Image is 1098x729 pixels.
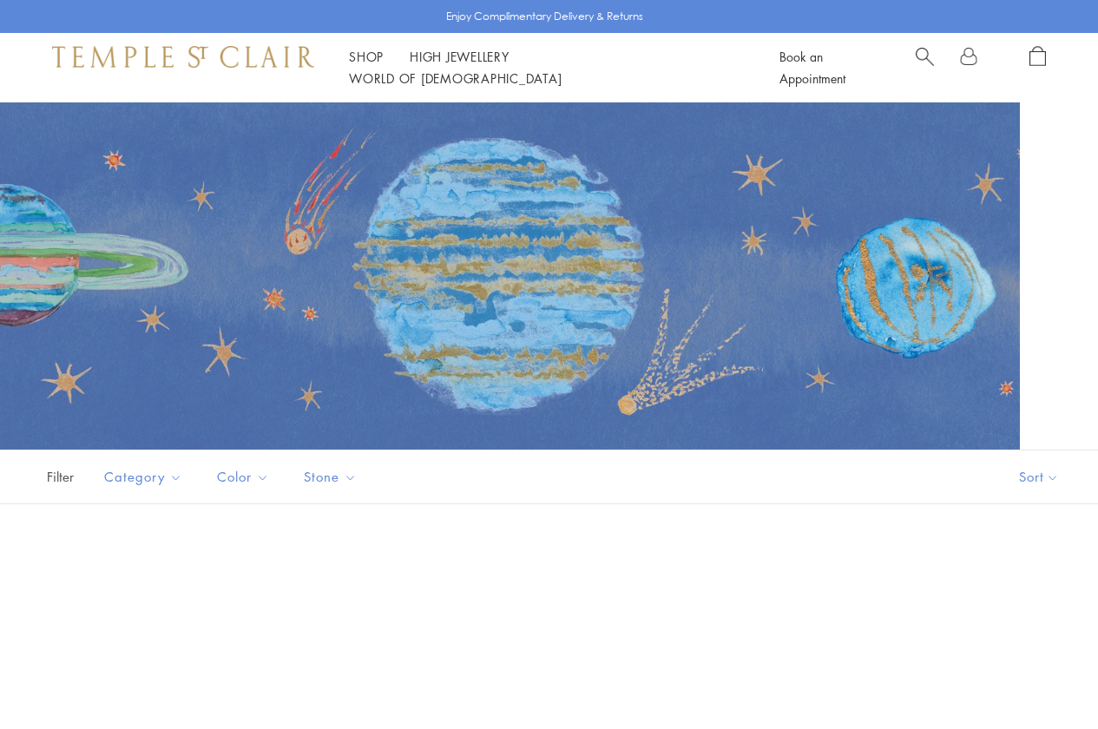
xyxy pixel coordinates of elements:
[916,46,934,89] a: Search
[295,466,370,488] span: Stone
[52,46,314,67] img: Temple St. Clair
[204,457,282,496] button: Color
[91,457,195,496] button: Category
[446,8,643,25] p: Enjoy Complimentary Delivery & Returns
[291,457,370,496] button: Stone
[1029,46,1046,89] a: Open Shopping Bag
[208,466,282,488] span: Color
[980,450,1098,503] button: Show sort by
[349,46,740,89] nav: Main navigation
[779,48,845,87] a: Book an Appointment
[410,48,510,65] a: High JewelleryHigh Jewellery
[349,69,562,87] a: World of [DEMOGRAPHIC_DATA]World of [DEMOGRAPHIC_DATA]
[95,466,195,488] span: Category
[349,48,384,65] a: ShopShop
